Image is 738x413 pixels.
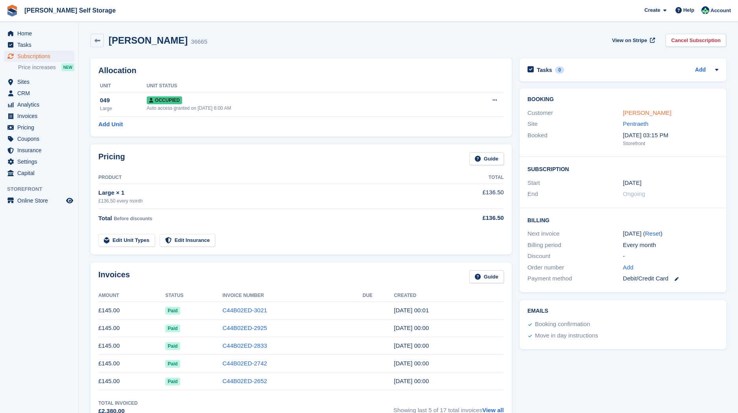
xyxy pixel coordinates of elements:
[441,184,504,208] td: £136.50
[528,109,623,118] div: Customer
[7,185,78,193] span: Storefront
[555,66,564,74] div: 0
[469,152,504,165] a: Guide
[4,39,74,50] a: menu
[17,195,65,206] span: Online Store
[165,378,180,385] span: Paid
[98,152,125,165] h2: Pricing
[165,307,180,315] span: Paid
[623,109,671,116] a: [PERSON_NAME]
[4,111,74,122] a: menu
[109,35,188,46] h2: [PERSON_NAME]
[644,6,660,14] span: Create
[4,195,74,206] a: menu
[537,66,552,74] h2: Tasks
[147,96,182,104] span: Occupied
[17,168,65,179] span: Capital
[535,331,598,341] div: Move in day instructions
[441,171,504,184] th: Total
[528,120,623,129] div: Site
[17,133,65,144] span: Coupons
[623,252,718,261] div: -
[100,105,147,112] div: Large
[98,270,130,283] h2: Invoices
[147,105,446,112] div: Auto access granted on [DATE] 6:00 AM
[528,274,623,283] div: Payment method
[363,289,394,302] th: Due
[528,241,623,250] div: Billing period
[17,76,65,87] span: Sites
[528,96,718,103] h2: Booking
[165,360,180,368] span: Paid
[98,234,155,247] a: Edit Unit Types
[394,378,429,384] time: 2025-04-10 23:00:57 UTC
[4,122,74,133] a: menu
[623,241,718,250] div: Every month
[98,66,504,75] h2: Allocation
[65,196,74,205] a: Preview store
[4,88,74,99] a: menu
[165,289,222,302] th: Status
[701,6,709,14] img: Dafydd Pritchard
[17,111,65,122] span: Invoices
[394,360,429,367] time: 2025-05-10 23:00:14 UTC
[4,51,74,62] a: menu
[441,214,504,223] div: £136.50
[147,80,446,92] th: Unit Status
[528,308,718,314] h2: Emails
[222,324,267,331] a: C44B02ED-2925
[623,140,718,147] div: Storefront
[623,263,633,272] a: Add
[623,274,718,283] div: Debit/Credit Card
[645,230,661,237] a: Reset
[623,229,718,238] div: [DATE] ( )
[222,289,362,302] th: Invoice Number
[98,355,165,372] td: £145.00
[17,145,65,156] span: Insurance
[17,51,65,62] span: Subscriptions
[222,342,267,349] a: C44B02ED-2833
[17,156,65,167] span: Settings
[4,168,74,179] a: menu
[114,216,152,221] span: Before discounts
[623,190,645,197] span: Ongoing
[666,34,726,47] a: Cancel Subscription
[4,145,74,156] a: menu
[98,120,123,129] a: Add Unit
[17,122,65,133] span: Pricing
[98,197,441,205] div: £136.50 every month
[61,63,74,71] div: NEW
[4,156,74,167] a: menu
[17,39,65,50] span: Tasks
[98,80,147,92] th: Unit
[98,171,441,184] th: Product
[4,99,74,110] a: menu
[394,342,429,349] time: 2025-06-10 23:00:37 UTC
[18,63,74,72] a: Price increases NEW
[98,215,112,221] span: Total
[4,76,74,87] a: menu
[165,324,180,332] span: Paid
[394,307,429,313] time: 2025-08-10 23:01:07 UTC
[710,7,731,15] span: Account
[222,307,267,313] a: C44B02ED-3021
[623,131,718,140] div: [DATE] 03:15 PM
[4,28,74,39] a: menu
[17,28,65,39] span: Home
[683,6,694,14] span: Help
[165,342,180,350] span: Paid
[695,66,706,75] a: Add
[528,252,623,261] div: Discount
[4,133,74,144] a: menu
[612,37,647,44] span: View on Stripe
[528,229,623,238] div: Next invoice
[98,400,138,407] div: Total Invoiced
[469,270,504,283] a: Guide
[98,188,441,197] div: Large × 1
[98,337,165,355] td: £145.00
[609,34,657,47] a: View on Stripe
[18,64,56,71] span: Price increases
[222,378,267,384] a: C44B02ED-2652
[528,263,623,272] div: Order number
[222,360,267,367] a: C44B02ED-2742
